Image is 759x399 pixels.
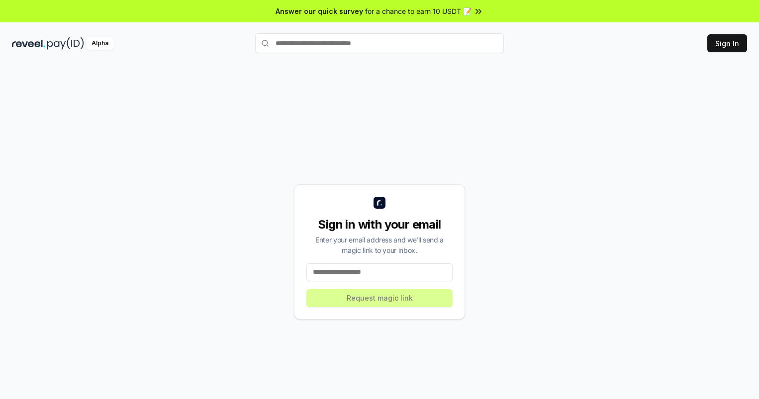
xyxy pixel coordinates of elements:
div: Sign in with your email [306,217,453,233]
button: Sign In [707,34,747,52]
div: Alpha [86,37,114,50]
div: Enter your email address and we’ll send a magic link to your inbox. [306,235,453,255]
span: Answer our quick survey [276,6,363,16]
img: reveel_dark [12,37,45,50]
img: pay_id [47,37,84,50]
img: logo_small [374,197,385,209]
span: for a chance to earn 10 USDT 📝 [365,6,472,16]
